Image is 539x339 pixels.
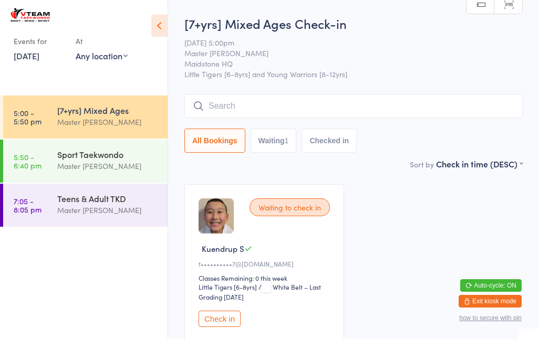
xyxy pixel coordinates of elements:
[459,295,522,308] button: Exit kiosk mode
[14,109,42,125] time: 5:00 - 5:50 pm
[3,184,168,227] a: 7:05 -8:05 pmTeens & Adult TKDMaster [PERSON_NAME]
[250,198,330,216] div: Waiting to check in
[57,204,159,216] div: Master [PERSON_NAME]
[57,193,159,204] div: Teens & Adult TKD
[410,159,434,169] label: Sort by
[199,259,333,268] div: t••••••••••7@[DOMAIN_NAME]
[302,129,357,153] button: Checked in
[14,33,65,50] div: Events for
[460,279,522,292] button: Auto-cycle: ON
[199,311,241,327] button: Check in
[199,282,257,291] div: Little Tigers [6-8yrs]
[57,116,159,128] div: Master [PERSON_NAME]
[436,158,523,169] div: Check in time (DESC)
[76,33,128,50] div: At
[3,140,168,183] a: 5:50 -6:40 pmSport TaekwondoMaster [PERSON_NAME]
[14,50,39,61] a: [DATE]
[285,136,289,145] div: 1
[202,243,244,254] span: Kuendrup S
[57,104,159,116] div: [7+yrs] Mixed Ages
[184,37,506,48] span: [DATE] 5:00pm
[14,197,42,214] time: 7:05 - 8:05 pm
[184,94,523,118] input: Search
[57,160,159,172] div: Master [PERSON_NAME]
[14,153,42,169] time: 5:50 - 6:40 pm
[199,273,333,282] div: Classes Remaining: 0 this week
[184,48,506,58] span: Master [PERSON_NAME]
[184,129,245,153] button: All Bookings
[3,96,168,139] a: 5:00 -5:50 pm[7+yrs] Mixed AgesMaster [PERSON_NAME]
[184,15,523,32] h2: [7+yrs] Mixed Ages Check-in
[184,58,506,69] span: Maidstone HQ
[459,314,522,322] button: how to secure with pin
[251,129,297,153] button: Waiting1
[57,149,159,160] div: Sport Taekwondo
[76,50,128,61] div: Any location
[199,198,234,234] img: image1754896745.png
[184,69,523,79] span: Little Tigers [6-8yrs] and Young Warriors [8-12yrs]
[11,8,50,22] img: VTEAM Martial Arts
